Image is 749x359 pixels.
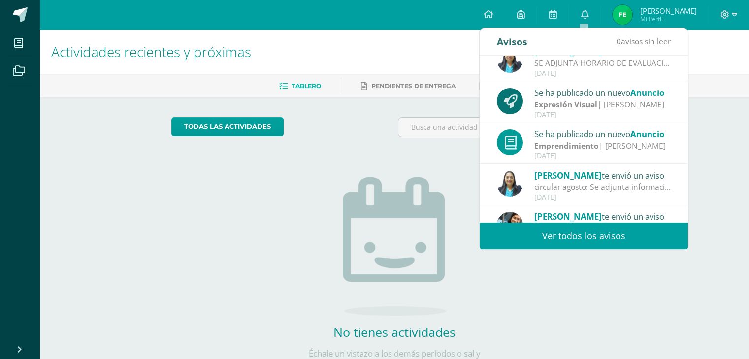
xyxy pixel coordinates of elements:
div: | [PERSON_NAME] [534,99,671,110]
img: afbb90b42ddb8510e0c4b806fbdf27cc.png [497,212,523,238]
div: Se ha publicado un nuevo [534,127,671,140]
a: Tablero [279,78,321,94]
a: Pendientes de entrega [361,78,456,94]
span: Avisos [506,36,532,48]
span: avisos sin leer [617,36,671,47]
div: Se ha publicado un nuevo [534,86,671,99]
a: Ver todos los avisos [480,222,688,249]
strong: Expresión Visual [534,99,597,110]
span: [PERSON_NAME] [534,170,602,181]
div: [DATE] [534,111,671,119]
span: [PERSON_NAME] [640,6,696,16]
div: | [PERSON_NAME] [534,140,671,151]
span: 0 [617,36,621,47]
h2: No tienes actividades [296,324,493,340]
img: 37d274edeee16d865403d9385e37409a.png [613,5,632,25]
div: [DATE] [534,69,671,78]
div: te envió un aviso [534,210,671,223]
span: Anuncio [630,128,664,140]
div: [DATE] [534,152,671,160]
span: Mi Perfil [640,15,696,23]
div: te envió un aviso [534,169,671,181]
span: Anuncio [630,87,664,98]
img: no_activities.png [343,177,446,316]
div: circular agosto: Se adjunta información importante [534,181,671,193]
span: [PERSON_NAME] [534,211,602,222]
span: Tablero [292,82,321,90]
input: Busca una actividad próxima aquí... [398,118,617,137]
strong: Emprendimiento [534,140,599,151]
span: Pendientes de entrega [371,82,456,90]
img: 49168807a2b8cca0ef2119beca2bd5ad.png [497,47,523,73]
a: todas las Actividades [171,117,284,136]
img: 49168807a2b8cca0ef2119beca2bd5ad.png [497,171,523,197]
span: Actividades recientes y próximas [51,42,251,61]
div: [DATE] [534,193,671,202]
div: SE ADJUNTA HORARIO DE EVALUACIONES: Saludos cordiales, se adjunta horario de evaluaciones para la... [534,58,671,69]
